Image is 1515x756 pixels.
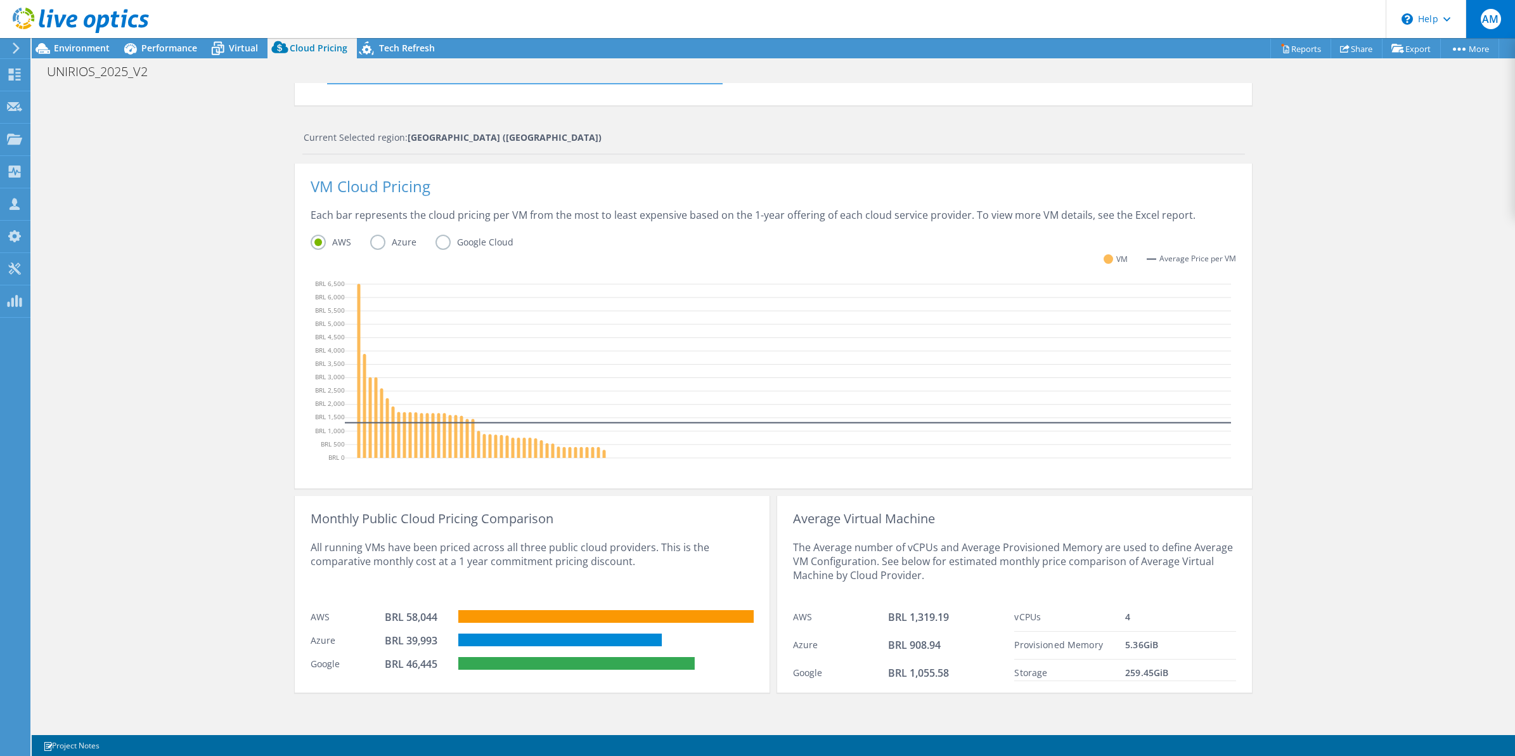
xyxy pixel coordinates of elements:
[385,634,448,648] div: BRL 39,993
[290,42,347,54] span: Cloud Pricing
[315,372,345,381] text: BRL 3,000
[304,131,1245,145] div: Current Selected region:
[321,440,345,448] text: BRL 500
[315,399,345,408] text: BRL 2,000
[315,346,345,355] text: BRL 4,000
[315,292,345,301] text: BRL 6,000
[888,666,949,680] span: BRL 1,055.58
[315,306,345,315] text: BRL 5,500
[1116,252,1128,266] span: VM
[315,332,345,341] text: BRL 4,500
[311,610,385,624] div: AWS
[1382,39,1441,58] a: Export
[385,610,448,624] div: BRL 58,044
[888,638,941,652] span: BRL 908.94
[793,667,823,679] span: Google
[370,235,435,250] label: Azure
[1270,39,1331,58] a: Reports
[229,42,258,54] span: Virtual
[1402,13,1413,25] svg: \n
[315,319,345,328] text: BRL 5,000
[315,359,345,368] text: BRL 3,500
[315,279,345,288] text: BRL 6,500
[1125,639,1158,651] span: 5.36 GiB
[141,42,197,54] span: Performance
[311,208,1236,235] div: Each bar represents the cloud pricing per VM from the most to least expensive based on the 1-year...
[793,611,812,623] span: AWS
[1125,667,1168,679] span: 259.45 GiB
[315,386,345,394] text: BRL 2,500
[1481,9,1501,29] span: AM
[311,512,754,526] div: Monthly Public Cloud Pricing Comparison
[1014,667,1047,679] span: Storage
[311,634,385,648] div: Azure
[1331,39,1383,58] a: Share
[379,42,435,54] span: Tech Refresh
[385,657,448,671] div: BRL 46,445
[793,526,1236,604] div: The Average number of vCPUs and Average Provisioned Memory are used to define Average VM Configur...
[54,42,110,54] span: Environment
[311,657,385,671] div: Google
[315,426,345,435] text: BRL 1,000
[328,453,345,462] text: BRL 0
[1014,639,1103,651] span: Provisioned Memory
[34,738,108,753] a: Project Notes
[315,413,345,422] text: BRL 1,500
[435,235,532,250] label: Google Cloud
[311,235,370,250] label: AWS
[1014,611,1041,623] span: vCPUs
[408,131,602,143] strong: [GEOGRAPHIC_DATA] ([GEOGRAPHIC_DATA])
[311,526,754,604] div: All running VMs have been priced across all three public cloud providers. This is the comparative...
[1440,39,1499,58] a: More
[311,179,1236,208] div: VM Cloud Pricing
[793,639,818,651] span: Azure
[1159,252,1236,266] span: Average Price per VM
[888,610,949,624] span: BRL 1,319.19
[41,65,167,79] h1: UNIRIOS_2025_V2
[1125,611,1130,623] span: 4
[793,512,1236,526] div: Average Virtual Machine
